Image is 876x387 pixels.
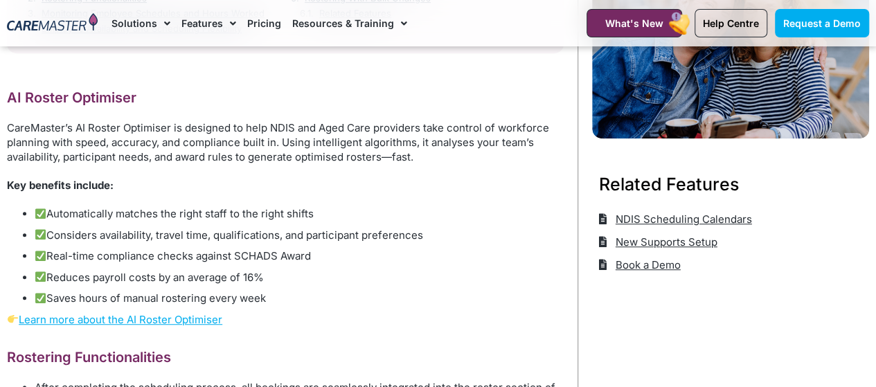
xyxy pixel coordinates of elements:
[35,228,564,244] li: Considers availability, travel time, qualifications, and participant preferences
[599,253,681,276] a: Book a Demo
[612,208,752,231] span: NDIS Scheduling Calendars
[695,9,767,37] a: Help Centre
[7,13,98,33] img: CareMaster Logo
[587,9,682,37] a: What's New
[35,293,46,303] img: ✅
[35,270,564,286] li: Reduces payroll costs by an average of 16%
[599,208,752,231] a: NDIS Scheduling Calendars
[35,271,46,282] img: ✅
[7,89,564,107] h2: AI Roster Optimiser
[8,314,18,324] img: 👉
[35,206,564,222] li: Automatically matches the right staff to the right shifts
[775,9,869,37] a: Request a Demo
[783,17,861,29] span: Request a Demo
[599,231,717,253] a: New Supports Setup
[35,249,564,264] li: Real-time compliance checks against SCHADS Award
[612,231,717,253] span: New Supports Setup
[7,348,564,366] h2: Rostering Functionalities
[612,253,681,276] span: Book a Demo
[599,172,862,197] h3: Related Features
[7,120,564,164] p: CareMaster’s AI Roster Optimiser is designed to help NDIS and Aged Care providers take control of...
[35,208,46,219] img: ✅
[35,251,46,261] img: ✅
[35,229,46,240] img: ✅
[703,17,759,29] span: Help Centre
[7,313,222,326] a: Learn more about the AI Roster Optimiser
[605,17,663,29] span: What's New
[35,291,564,307] li: Saves hours of manual rostering every week
[7,179,114,192] strong: Key benefits include:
